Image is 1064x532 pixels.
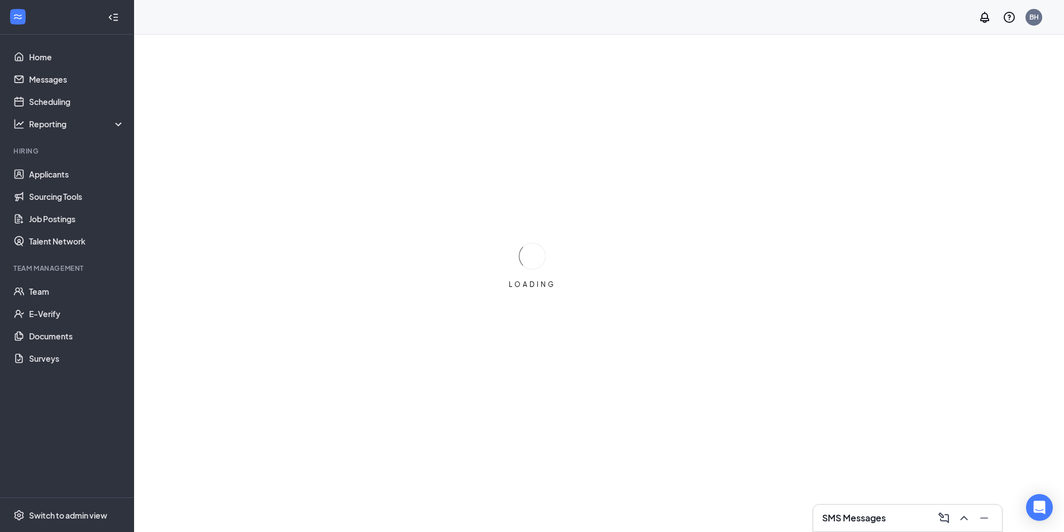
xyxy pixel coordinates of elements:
[29,347,125,370] a: Surveys
[29,230,125,252] a: Talent Network
[29,163,125,185] a: Applicants
[12,11,23,22] svg: WorkstreamLogo
[29,90,125,113] a: Scheduling
[935,509,953,527] button: ComposeMessage
[955,509,973,527] button: ChevronUp
[13,118,25,130] svg: Analysis
[977,511,991,525] svg: Minimize
[978,11,991,24] svg: Notifications
[29,185,125,208] a: Sourcing Tools
[13,146,122,156] div: Hiring
[957,511,971,525] svg: ChevronUp
[1029,12,1039,22] div: BH
[29,303,125,325] a: E-Verify
[108,12,119,23] svg: Collapse
[1026,494,1053,521] div: Open Intercom Messenger
[937,511,951,525] svg: ComposeMessage
[1003,11,1016,24] svg: QuestionInfo
[504,280,560,289] div: LOADING
[29,325,125,347] a: Documents
[13,263,122,273] div: Team Management
[29,510,107,521] div: Switch to admin view
[822,512,886,524] h3: SMS Messages
[29,118,125,130] div: Reporting
[975,509,993,527] button: Minimize
[29,208,125,230] a: Job Postings
[29,68,125,90] a: Messages
[29,280,125,303] a: Team
[29,46,125,68] a: Home
[13,510,25,521] svg: Settings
